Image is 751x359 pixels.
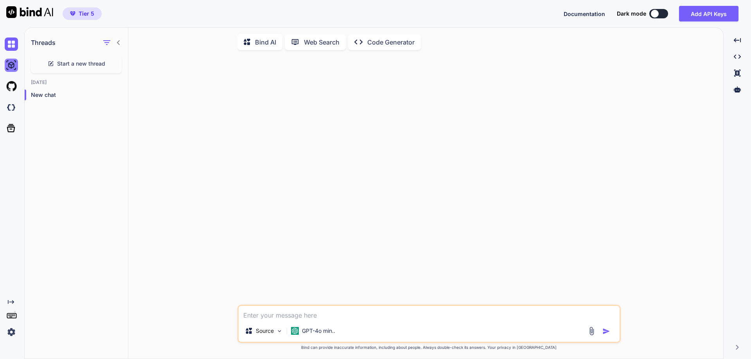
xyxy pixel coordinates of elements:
[256,327,274,335] p: Source
[31,38,56,47] h1: Threads
[602,327,610,335] img: icon
[291,327,299,335] img: GPT-4o mini
[5,38,18,51] img: chat
[564,10,605,18] button: Documentation
[5,101,18,114] img: darkCloudIdeIcon
[276,328,283,334] img: Pick Models
[5,59,18,72] img: ai-studio
[57,60,105,68] span: Start a new thread
[564,11,605,17] span: Documentation
[5,325,18,339] img: settings
[587,327,596,336] img: attachment
[679,6,738,21] button: Add API Keys
[237,345,621,350] p: Bind can provide inaccurate information, including about people. Always double-check its answers....
[25,79,128,86] h2: [DATE]
[5,80,18,93] img: githubLight
[617,10,646,18] span: Dark mode
[63,7,102,20] button: premiumTier 5
[302,327,335,335] p: GPT-4o min..
[304,38,340,47] p: Web Search
[31,91,128,99] p: New chat
[367,38,415,47] p: Code Generator
[255,38,276,47] p: Bind AI
[79,10,94,18] span: Tier 5
[6,6,53,18] img: Bind AI
[70,11,75,16] img: premium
